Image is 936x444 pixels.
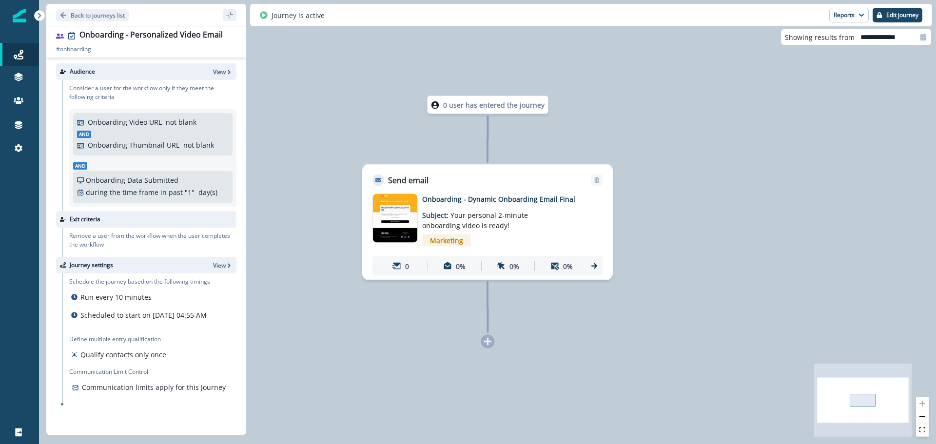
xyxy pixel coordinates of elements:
p: 0% [509,261,519,271]
p: Back to journeys list [71,11,125,19]
p: Scheduled to start on [DATE] 04:55 AM [80,310,207,320]
p: Showing results from [785,32,855,42]
div: Send emailRemoveemail asset unavailableOnboarding - Dynamic Onboarding Email FinalSubject: Your p... [362,164,613,280]
p: not blank [166,117,196,127]
p: Audience [70,67,95,76]
p: Communication limits apply for this Journey [82,382,226,392]
p: Journey settings [70,261,113,270]
button: Go back [56,9,129,21]
p: Onboarding Thumbnail URL [88,140,179,150]
p: day(s) [198,187,217,197]
p: " 1 " [185,187,195,197]
button: View [213,68,233,76]
button: fit view [916,424,929,437]
p: in past [160,187,183,197]
p: Run every 10 minutes [80,292,152,302]
span: And [73,162,87,170]
p: # onboarding [56,45,91,54]
p: Journey is active [272,10,325,20]
p: during the time frame [86,187,158,197]
span: Marketing [422,234,471,247]
p: 0% [563,261,573,271]
p: Remove a user from the workflow when the user completes the workflow [69,232,236,249]
p: not blank [183,140,214,150]
p: Onboarding Data Submitted [86,175,178,185]
button: Edit journey [873,8,922,22]
p: Send email [388,174,429,186]
div: Onboarding - Personalized Video Email [79,30,223,41]
img: email asset unavailable [373,194,417,243]
p: 0 [405,261,409,271]
p: Communication Limit Control [69,367,236,376]
p: Onboarding Video URL [88,117,162,127]
button: zoom out [916,410,929,424]
span: Your personal 2-minute onboarding video is ready! [422,211,528,230]
p: Subject: [422,204,544,231]
p: Qualify contacts only once [80,349,166,360]
p: Exit criteria [70,215,100,224]
p: View [213,68,226,76]
p: View [213,261,226,270]
p: 0% [456,261,466,271]
p: Define multiple entry qualification [69,335,168,344]
div: 0 user has entered the journey [394,96,582,114]
button: Reports [829,8,869,22]
p: Onboarding - Dynamic Onboarding Email Final [422,194,578,204]
p: Consider a user for the workflow only if they meet the following criteria [69,84,236,101]
span: And [77,131,91,138]
button: View [213,261,233,270]
p: 0 user has entered the journey [443,100,545,110]
button: sidebar collapse toggle [223,9,236,21]
p: Schedule the journey based on the following timings [69,277,210,286]
img: Inflection [13,9,26,22]
p: Edit journey [886,12,918,19]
